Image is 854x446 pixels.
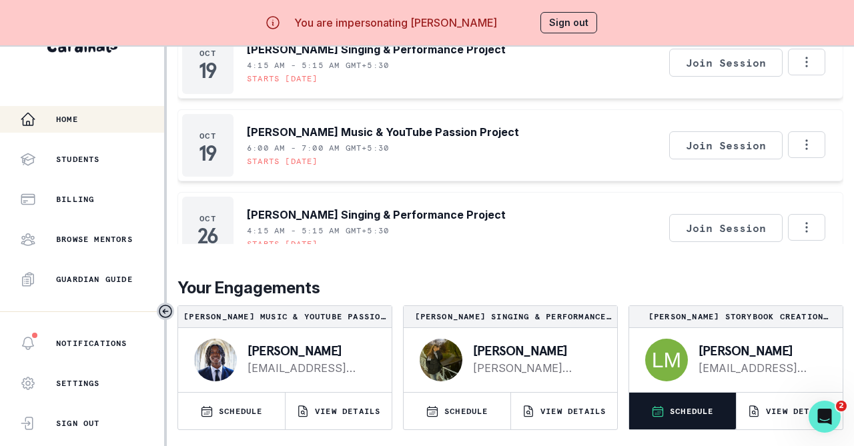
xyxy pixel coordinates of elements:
[247,239,318,249] p: Starts [DATE]
[737,393,843,429] button: VIEW DETAILS
[219,406,263,417] p: SCHEDULE
[177,276,843,300] p: Your Engagements
[183,311,386,322] p: [PERSON_NAME] Music & YouTube Passion Project
[669,49,783,77] button: Join Session
[315,406,380,417] p: VIEW DETAILS
[56,338,127,349] p: Notifications
[669,131,783,159] button: Join Session
[788,49,825,75] button: Options
[199,213,216,224] p: Oct
[404,393,510,429] button: SCHEDULE
[56,114,78,125] p: Home
[247,73,318,84] p: Starts [DATE]
[247,41,506,57] p: [PERSON_NAME] Singing & Performance Project
[645,339,688,381] img: svg
[56,378,100,389] p: Settings
[836,401,847,411] span: 2
[199,131,216,141] p: Oct
[699,360,821,376] a: [EMAIL_ADDRESS][DOMAIN_NAME]
[294,15,497,31] p: You are impersonating [PERSON_NAME]
[788,131,825,158] button: Options
[444,406,488,417] p: SCHEDULE
[56,274,133,285] p: Guardian Guide
[699,344,821,357] p: [PERSON_NAME]
[199,48,216,59] p: Oct
[199,147,217,160] p: 19
[247,156,318,167] p: Starts [DATE]
[540,406,606,417] p: VIEW DETAILS
[629,393,736,429] button: SCHEDULE
[157,303,174,320] button: Toggle sidebar
[199,64,217,77] p: 19
[409,311,612,322] p: [PERSON_NAME] Singing & Performance Project
[473,360,596,376] a: [PERSON_NAME][EMAIL_ADDRESS][PERSON_NAME][DOMAIN_NAME]
[634,311,837,322] p: [PERSON_NAME] Storybook Creation Project
[197,229,218,243] p: 26
[56,234,133,245] p: Browse Mentors
[247,207,506,223] p: [PERSON_NAME] Singing & Performance Project
[247,124,519,140] p: [PERSON_NAME] Music & YouTube Passion Project
[473,344,596,357] p: [PERSON_NAME]
[56,194,94,205] p: Billing
[766,406,831,417] p: VIEW DETAILS
[788,214,825,241] button: Options
[247,143,389,153] p: 6:00 AM - 7:00 AM GMT+5:30
[670,406,714,417] p: SCHEDULE
[56,418,100,429] p: Sign Out
[247,60,389,71] p: 4:15 AM - 5:15 AM GMT+5:30
[669,214,783,242] button: Join Session
[286,393,392,429] button: VIEW DETAILS
[247,225,389,236] p: 4:15 AM - 5:15 AM GMT+5:30
[248,360,370,376] a: [EMAIL_ADDRESS][DOMAIN_NAME]
[248,344,370,357] p: [PERSON_NAME]
[809,401,841,433] iframe: Intercom live chat
[511,393,618,429] button: VIEW DETAILS
[56,154,100,165] p: Students
[178,393,285,429] button: SCHEDULE
[540,12,597,33] button: Sign out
